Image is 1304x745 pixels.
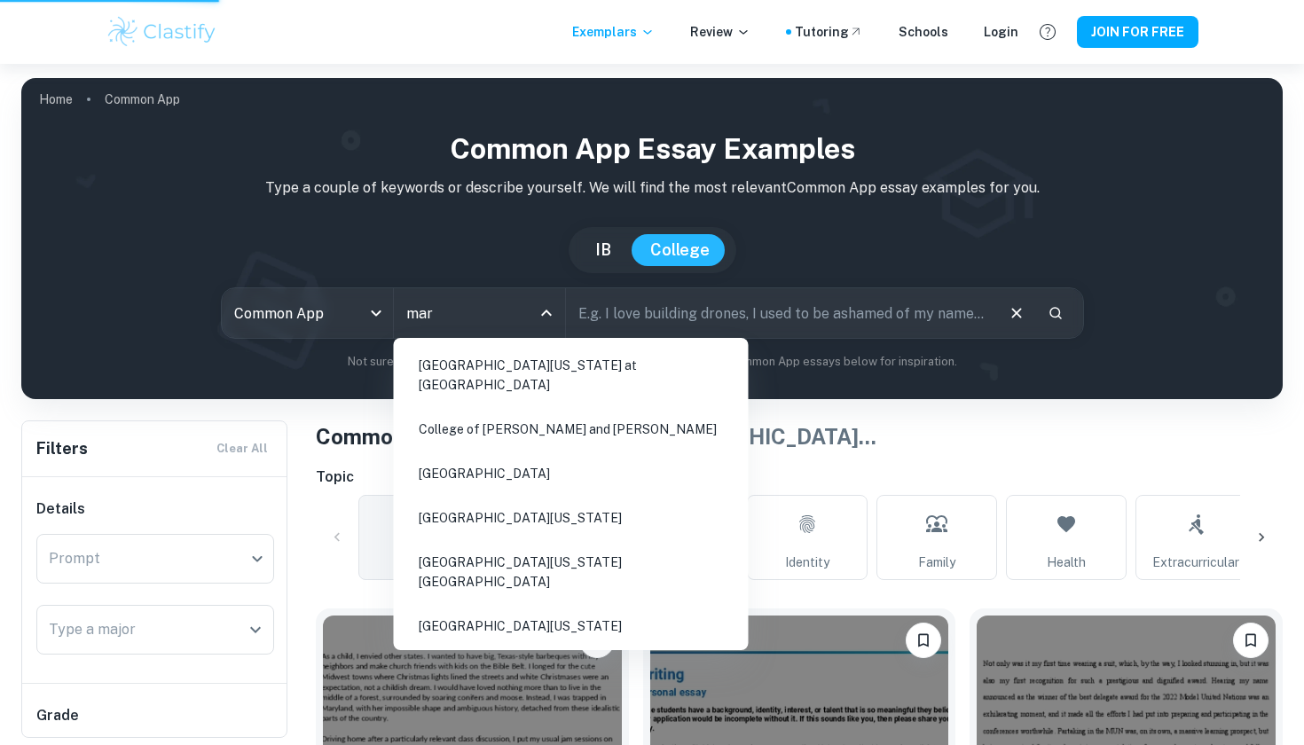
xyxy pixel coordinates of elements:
img: profile cover [21,78,1283,399]
li: [GEOGRAPHIC_DATA][US_STATE] [401,606,742,647]
li: [GEOGRAPHIC_DATA][US_STATE] [401,498,742,538]
div: Common App [222,288,393,338]
input: E.g. I love building drones, I used to be ashamed of my name... [566,288,993,338]
a: Tutoring [795,22,863,42]
h6: Grade [36,705,274,726]
li: [GEOGRAPHIC_DATA] [401,453,742,494]
h6: Filters [36,436,88,461]
img: Clastify logo [106,14,218,50]
button: Close [534,301,559,325]
span: Family [918,553,955,572]
li: College of [PERSON_NAME] and [PERSON_NAME] [401,409,742,450]
button: Open [243,617,268,642]
span: Identity [785,553,829,572]
span: Health [1047,553,1086,572]
li: [GEOGRAPHIC_DATA][US_STATE] at [GEOGRAPHIC_DATA] [401,345,742,405]
li: [GEOGRAPHIC_DATA][US_STATE] [GEOGRAPHIC_DATA] [401,542,742,602]
h1: Common App Essay Examples [35,128,1269,170]
a: Home [39,87,73,112]
a: Login [984,22,1018,42]
p: Review [690,22,750,42]
h6: Details [36,498,274,520]
p: Exemplars [572,22,655,42]
button: Please log in to bookmark exemplars [1233,623,1269,658]
button: Search [1041,298,1071,328]
button: Please log in to bookmark exemplars [906,623,941,658]
p: Common App [105,90,180,109]
span: Extracurricular [1152,553,1239,572]
button: JOIN FOR FREE [1077,16,1198,48]
span: [GEOGRAPHIC_DATA] ... [636,424,876,449]
button: IB [577,234,629,266]
a: Schools [899,22,948,42]
button: Clear [1000,296,1033,330]
h1: Common App essays related to: [316,420,1283,452]
button: Help and Feedback [1033,17,1063,47]
p: Type a couple of keywords or describe yourself. We will find the most relevant Common App essay e... [35,177,1269,199]
p: Not sure what to search for? You can always look through our example Common App essays below for ... [35,353,1269,371]
button: College [632,234,727,266]
h6: Topic [316,467,1283,488]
